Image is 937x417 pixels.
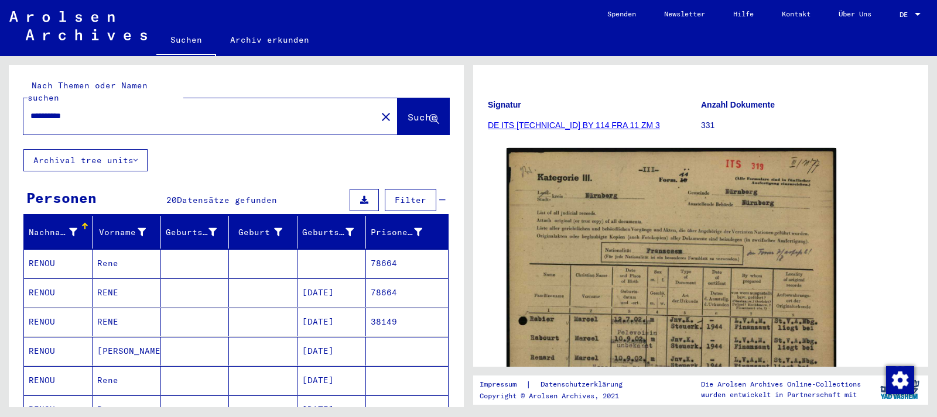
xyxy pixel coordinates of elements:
p: Copyright © Arolsen Archives, 2021 [480,391,637,401]
img: Zustimmung ändern [886,366,914,394]
mat-header-cell: Nachname [24,216,93,249]
a: Impressum [480,378,526,391]
mat-cell: RENOU [24,249,93,278]
img: yv_logo.png [878,375,922,404]
mat-cell: Rene [93,366,161,395]
mat-cell: RENE [93,278,161,307]
mat-cell: RENOU [24,337,93,366]
mat-cell: [DATE] [297,366,366,395]
div: Geburt‏ [234,226,282,239]
p: wurden entwickelt in Partnerschaft mit [701,390,861,400]
div: Geburtsdatum [302,223,368,242]
div: Geburtsname [166,226,217,239]
mat-cell: RENE [93,308,161,336]
a: Datenschutzerklärung [531,378,637,391]
button: Archival tree units [23,149,148,171]
p: Die Arolsen Archives Online-Collections [701,379,861,390]
a: Archiv erkunden [216,26,323,54]
div: Vorname [97,226,146,239]
button: Suche [398,98,449,135]
button: Filter [385,189,436,211]
mat-cell: 78664 [366,278,448,307]
mat-icon: close [379,110,393,124]
a: DE ITS [TECHNICAL_ID] BY 114 FRA 11 ZM 3 [488,120,660,130]
mat-header-cell: Geburt‏ [229,216,297,249]
mat-label: Nach Themen oder Namen suchen [28,80,148,103]
div: Nachname [29,226,77,239]
span: DE [900,11,912,19]
mat-cell: [PERSON_NAME] [93,337,161,366]
mat-cell: RENOU [24,308,93,336]
mat-cell: [DATE] [297,278,366,307]
div: Personen [26,187,97,208]
span: Datensätze gefunden [177,195,277,205]
a: Suchen [156,26,216,56]
mat-header-cell: Prisoner # [366,216,448,249]
div: | [480,378,637,391]
mat-cell: 78664 [366,249,448,278]
p: 331 [701,119,914,132]
mat-cell: [DATE] [297,337,366,366]
div: Geburt‏ [234,223,297,242]
button: Clear [374,105,398,128]
div: Geburtsdatum [302,226,354,239]
mat-header-cell: Geburtsdatum [297,216,366,249]
div: Geburtsname [166,223,232,242]
div: Prisoner # [371,226,422,239]
span: Suche [408,111,437,123]
mat-cell: Rene [93,249,161,278]
div: Prisoner # [371,223,437,242]
span: 20 [166,195,177,205]
div: Zustimmung ändern [885,366,914,394]
div: Nachname [29,223,92,242]
span: Filter [395,195,426,205]
mat-cell: RENOU [24,366,93,395]
mat-header-cell: Vorname [93,216,161,249]
mat-cell: 38149 [366,308,448,336]
mat-cell: [DATE] [297,308,366,336]
mat-cell: RENOU [24,278,93,307]
img: Arolsen_neg.svg [9,11,147,40]
mat-header-cell: Geburtsname [161,216,230,249]
b: Anzahl Dokumente [701,100,775,109]
div: Vorname [97,223,160,242]
b: Signatur [488,100,521,109]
